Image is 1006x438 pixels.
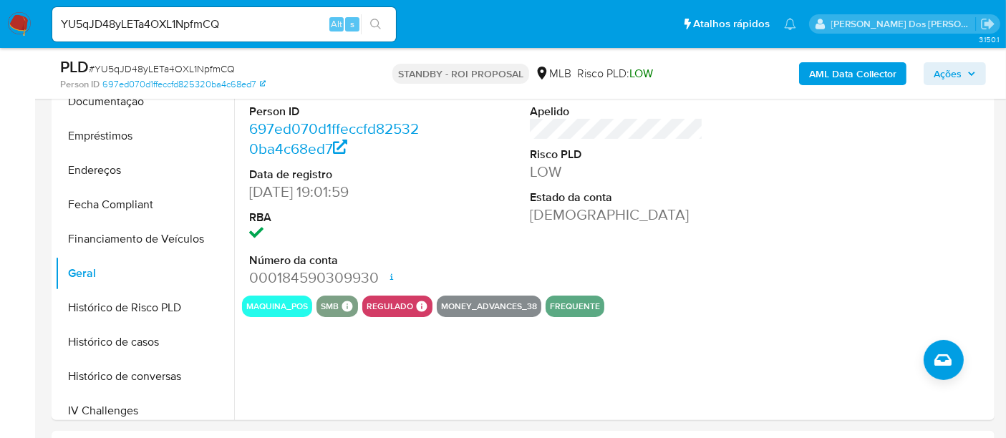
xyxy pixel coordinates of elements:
[530,147,703,162] dt: Risco PLD
[530,104,703,120] dt: Apelido
[361,14,390,34] button: search-icon
[331,17,342,31] span: Alt
[249,104,422,120] dt: Person ID
[441,303,537,309] button: money_advances_38
[52,15,396,34] input: Pesquise usuários ou casos...
[577,66,653,82] span: Risco PLD:
[249,118,419,159] a: 697ed070d1ffeccfd825320ba4c68ed7
[321,303,339,309] button: smb
[530,162,703,182] dd: LOW
[60,55,89,78] b: PLD
[55,188,234,222] button: Fecha Compliant
[55,222,234,256] button: Financiamento de Veículos
[979,34,999,45] span: 3.150.1
[249,167,422,182] dt: Data de registro
[629,65,653,82] span: LOW
[89,62,235,76] span: # YU5qJD48yLETa4OXL1NpfmCQ
[550,303,600,309] button: frequente
[367,303,413,309] button: regulado
[799,62,906,85] button: AML Data Collector
[55,153,234,188] button: Endereços
[60,78,100,91] b: Person ID
[55,325,234,359] button: Histórico de casos
[249,268,422,288] dd: 000184590309930
[249,210,422,225] dt: RBA
[693,16,770,31] span: Atalhos rápidos
[350,17,354,31] span: s
[831,17,976,31] p: renato.lopes@mercadopago.com.br
[246,303,308,309] button: maquina_pos
[55,359,234,394] button: Histórico de conversas
[55,256,234,291] button: Geral
[530,190,703,205] dt: Estado da conta
[55,84,234,119] button: Documentação
[102,78,266,91] a: 697ed070d1ffeccfd825320ba4c68ed7
[392,64,529,84] p: STANDBY - ROI PROPOSAL
[55,291,234,325] button: Histórico de Risco PLD
[980,16,995,31] a: Sair
[809,62,896,85] b: AML Data Collector
[249,182,422,202] dd: [DATE] 19:01:59
[535,66,571,82] div: MLB
[249,253,422,268] dt: Número da conta
[924,62,986,85] button: Ações
[530,205,703,225] dd: [DEMOGRAPHIC_DATA]
[55,119,234,153] button: Empréstimos
[934,62,962,85] span: Ações
[784,18,796,30] a: Notificações
[55,394,234,428] button: IV Challenges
